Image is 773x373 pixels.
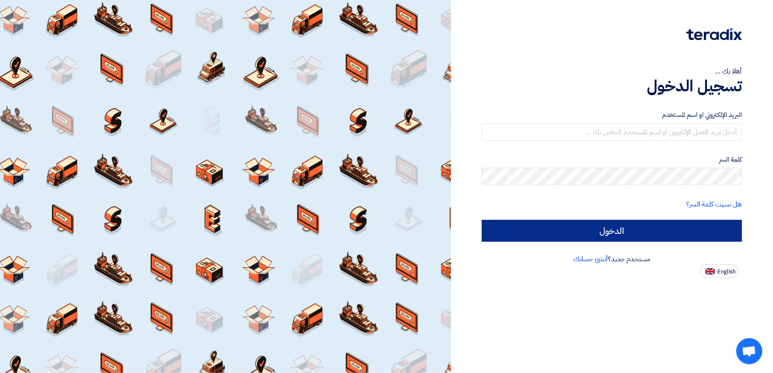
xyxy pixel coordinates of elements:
[482,220,742,242] input: الدخول
[718,269,736,275] span: English
[482,77,742,96] h1: تسجيل الدخول
[482,123,742,141] input: أدخل بريد العمل الإلكتروني او اسم المستخدم الخاص بك ...
[482,66,742,77] div: أهلا بك ...
[736,338,763,364] a: Open chat
[573,254,608,264] a: أنشئ حسابك
[482,155,742,165] label: كلمة السر
[706,268,715,275] img: en-US.png
[700,264,739,278] button: English
[482,254,742,264] div: مستخدم جديد؟
[686,28,742,40] img: Teradix logo
[482,110,742,120] label: البريد الإلكتروني او اسم المستخدم
[686,199,742,210] a: هل نسيت كلمة السر؟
